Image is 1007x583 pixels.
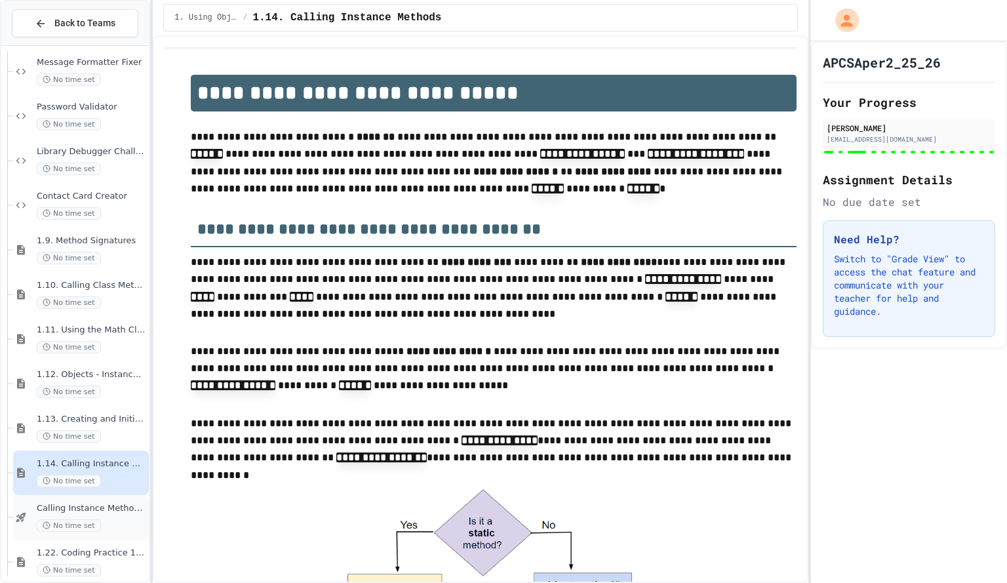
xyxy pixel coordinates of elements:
span: No time set [37,207,101,220]
span: Password Validator [37,102,146,113]
span: No time set [37,73,101,86]
span: Library Debugger Challenge [37,146,146,157]
span: No time set [37,341,101,353]
div: My Account [821,5,862,35]
p: Switch to "Grade View" to access the chat feature and communicate with your teacher for help and ... [834,252,984,318]
span: No time set [37,519,101,532]
span: No time set [37,430,101,443]
button: Back to Teams [12,9,138,37]
span: Calling Instance Methods - Topic 1.14 [37,503,146,514]
span: 1.10. Calling Class Methods [37,280,146,291]
span: No time set [37,163,101,175]
span: 1.14. Calling Instance Methods [252,10,441,26]
span: 1.22. Coding Practice 1b (1.7-1.15) [37,548,146,559]
span: No time set [37,475,101,487]
span: Contact Card Creator [37,191,146,202]
span: 1.14. Calling Instance Methods [37,458,146,470]
h2: Assignment Details [823,171,995,189]
h1: APCSAper2_25_26 [823,53,941,71]
span: / [243,12,247,23]
span: Message Formatter Fixer [37,57,146,68]
span: 1.11. Using the Math Class [37,325,146,336]
span: Back to Teams [54,16,115,30]
div: [PERSON_NAME] [827,122,991,134]
span: No time set [37,252,101,264]
h3: Need Help? [834,231,984,247]
h2: Your Progress [823,93,995,111]
span: No time set [37,564,101,576]
span: No time set [37,118,101,131]
span: 1.13. Creating and Initializing Objects: Constructors [37,414,146,425]
span: 1.12. Objects - Instances of Classes [37,369,146,380]
span: No time set [37,296,101,309]
span: No time set [37,386,101,398]
span: 1. Using Objects and Methods [174,12,237,23]
span: 1.9. Method Signatures [37,235,146,247]
div: [EMAIL_ADDRESS][DOMAIN_NAME] [827,134,991,144]
div: No due date set [823,194,995,210]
